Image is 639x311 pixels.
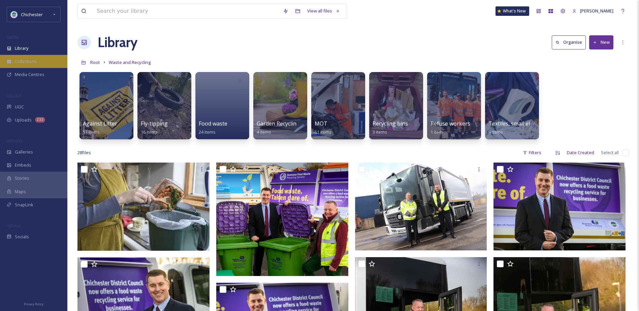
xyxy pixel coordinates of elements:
[315,120,327,127] span: MOT
[373,120,408,135] a: Recycling bins3 items
[488,120,592,135] a: Textiles, small electricals and coffee pods9 items
[15,149,33,155] span: Galleries
[552,35,586,49] button: Organise
[589,35,613,49] button: New
[430,120,470,135] a: Refuse workers1 item
[7,223,20,228] span: SOCIALS
[373,120,408,127] span: Recycling bins
[373,129,387,135] span: 3 items
[141,129,158,135] span: 16 items
[580,8,613,14] span: [PERSON_NAME]
[569,4,617,18] a: [PERSON_NAME]
[519,146,545,159] div: Filters
[257,120,319,127] span: Garden Recycling Service
[24,300,43,308] a: Privacy Policy
[15,188,26,195] span: Maps
[199,120,227,135] a: Food waste24 items
[15,162,31,168] span: Embeds
[15,45,28,51] span: Library
[109,58,151,66] a: Waste and Recycling
[564,146,598,159] div: Date Created
[15,234,29,240] span: Socials
[93,4,280,19] input: Search your library
[493,163,626,250] img: 060648-2382.jpg
[109,59,151,65] span: Waste and Recycling
[90,58,100,66] a: Root
[601,149,619,156] span: Select all
[430,120,470,127] span: Refuse workers
[77,149,91,156] span: 28 file s
[430,129,443,135] span: 1 item
[15,117,32,123] span: Uploads
[355,163,487,250] img: Untitled design (15).jpg
[15,104,24,110] span: UGC
[24,302,43,306] span: Privacy Policy
[257,120,319,135] a: Garden Recycling Service4 items
[15,202,33,208] span: SnapLink
[257,129,271,135] span: 4 items
[77,163,210,251] img: Page 4 - 5 - food waste iStock-1301169681.jpg
[496,6,529,16] a: What's New
[304,4,343,18] a: View all files
[488,129,503,135] span: 9 items
[11,11,18,18] img: Logo_of_Chichester_District_Council.png
[90,59,100,65] span: Root
[488,120,592,127] span: Textiles, small electricals and coffee pods
[21,11,43,18] span: Chichester
[141,120,168,127] span: Fly-tipping
[15,58,37,65] span: Collections
[315,120,331,135] a: MOT51 items
[98,32,137,53] a: Library
[141,120,168,135] a: Fly-tipping16 items
[216,163,348,276] img: Untitled design (17).jpg
[83,120,117,127] span: Against Litter
[315,129,331,135] span: 51 items
[199,129,216,135] span: 24 items
[15,71,44,78] span: Media Centres
[83,129,100,135] span: 51 items
[83,120,117,135] a: Against Litter51 items
[7,138,22,143] span: WIDGETS
[7,93,21,98] span: COLLECT
[7,35,19,40] span: MEDIA
[15,175,29,181] span: Stories
[199,120,227,127] span: Food waste
[35,117,45,123] div: 233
